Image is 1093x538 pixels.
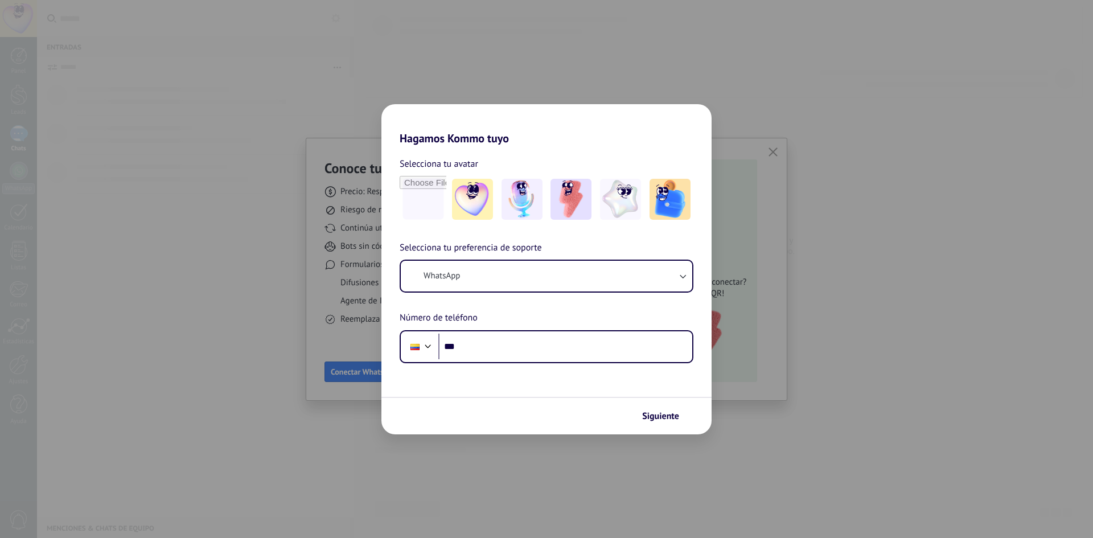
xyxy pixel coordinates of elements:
img: -1.jpeg [452,179,493,220]
h2: Hagamos Kommo tuyo [381,104,712,145]
button: Siguiente [637,406,695,426]
div: Colombia: + 57 [404,335,426,359]
img: -4.jpeg [600,179,641,220]
span: Selecciona tu preferencia de soporte [400,241,542,256]
span: Siguiente [642,412,679,420]
span: WhatsApp [424,270,460,282]
span: Número de teléfono [400,311,478,326]
img: -3.jpeg [550,179,591,220]
button: WhatsApp [401,261,692,291]
img: -5.jpeg [650,179,691,220]
img: -2.jpeg [502,179,543,220]
span: Selecciona tu avatar [400,157,478,171]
